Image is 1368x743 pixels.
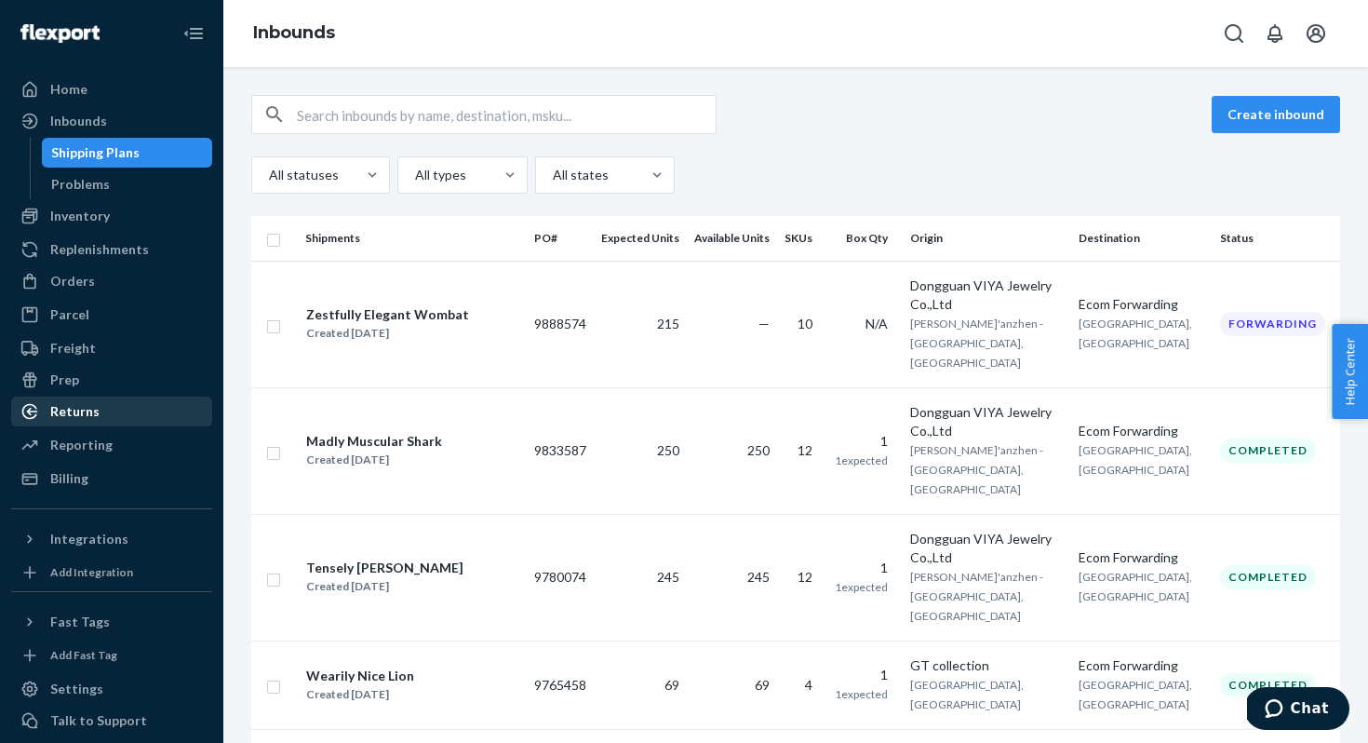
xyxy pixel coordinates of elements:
div: Prep [50,371,79,389]
span: 4 [805,677,812,693]
a: Add Fast Tag [11,644,212,667]
td: 9888574 [527,261,594,387]
iframe: Opens a widget where you can chat to one of our agents [1247,687,1349,734]
input: Search inbounds by name, destination, msku... [297,96,716,133]
div: GT collection [910,656,1065,675]
img: Flexport logo [20,24,100,43]
button: Help Center [1332,324,1368,419]
div: Created [DATE] [306,685,414,704]
a: Home [11,74,212,104]
div: Created [DATE] [306,324,469,343]
div: Tensely [PERSON_NAME] [306,559,463,577]
div: Forwarding [1220,312,1325,335]
th: Destination [1071,216,1213,261]
td: 9780074 [527,514,594,641]
div: Ecom Forwarding [1079,656,1205,675]
span: 10 [798,316,812,331]
div: Completed [1220,565,1316,588]
th: SKUs [777,216,827,261]
div: Zestfully Elegant Wombat [306,305,469,324]
a: Freight [11,333,212,363]
button: Close Navigation [175,15,212,52]
div: Dongguan VIYA Jewelry Co.,Ltd [910,530,1065,567]
a: Problems [42,169,213,199]
button: Open notifications [1256,15,1294,52]
span: [PERSON_NAME]'anzhen - [GEOGRAPHIC_DATA], [GEOGRAPHIC_DATA] [910,570,1043,623]
div: Ecom Forwarding [1079,295,1205,314]
span: [GEOGRAPHIC_DATA], [GEOGRAPHIC_DATA] [910,678,1024,711]
a: Reporting [11,430,212,460]
div: Dongguan VIYA Jewelry Co.,Ltd [910,403,1065,440]
div: Created [DATE] [306,577,463,596]
a: Settings [11,674,212,704]
span: 1 expected [835,453,888,467]
div: Dongguan VIYA Jewelry Co.,Ltd [910,277,1065,314]
span: 69 [755,677,770,693]
div: Ecom Forwarding [1079,422,1205,440]
td: 9833587 [527,387,594,514]
span: [GEOGRAPHIC_DATA], [GEOGRAPHIC_DATA] [1079,317,1192,350]
div: Add Integration [50,564,133,580]
div: Integrations [50,530,128,548]
a: Inventory [11,201,212,231]
div: 1 [835,666,888,684]
a: Inbounds [11,106,212,136]
a: Prep [11,365,212,395]
th: Box Qty [827,216,903,261]
div: Fast Tags [50,613,110,631]
button: Open account menu [1297,15,1334,52]
a: Inbounds [253,22,335,43]
div: Inbounds [50,112,107,130]
span: [GEOGRAPHIC_DATA], [GEOGRAPHIC_DATA] [1079,678,1192,711]
div: Completed [1220,439,1316,462]
div: Billing [50,469,88,488]
span: 1 expected [835,580,888,594]
a: Replenishments [11,235,212,264]
div: Add Fast Tag [50,647,117,663]
button: Integrations [11,524,212,554]
span: 245 [747,569,770,585]
a: Orders [11,266,212,296]
a: Billing [11,464,212,493]
span: [PERSON_NAME]'anzhen - [GEOGRAPHIC_DATA], [GEOGRAPHIC_DATA] [910,317,1043,370]
a: Parcel [11,300,212,330]
span: 12 [798,442,812,458]
div: Settings [50,680,103,698]
div: Home [50,80,87,99]
div: Shipping Plans [51,143,140,162]
button: Talk to Support [11,706,212,736]
div: Orders [50,272,95,290]
th: Origin [903,216,1072,261]
div: 1 [835,559,888,577]
span: 12 [798,569,812,585]
span: [GEOGRAPHIC_DATA], [GEOGRAPHIC_DATA] [1079,570,1192,603]
div: Madly Muscular Shark [306,432,442,451]
a: Add Integration [11,561,212,584]
span: [PERSON_NAME]'anzhen - [GEOGRAPHIC_DATA], [GEOGRAPHIC_DATA] [910,443,1043,496]
div: Problems [51,175,110,194]
button: Create inbound [1212,96,1340,133]
th: PO# [527,216,594,261]
input: All states [551,166,553,184]
div: Talk to Support [50,711,147,730]
span: N/A [865,316,888,331]
button: Fast Tags [11,607,212,637]
td: 9765458 [527,641,594,729]
span: 215 [657,316,679,331]
span: 250 [657,442,679,458]
div: Inventory [50,207,110,225]
th: Shipments [298,216,527,261]
th: Status [1213,216,1340,261]
span: 250 [747,442,770,458]
div: Reporting [50,436,113,454]
div: Returns [50,402,100,421]
span: 1 expected [835,687,888,701]
span: 245 [657,569,679,585]
div: Parcel [50,305,89,324]
div: Replenishments [50,240,149,259]
a: Shipping Plans [42,138,213,168]
a: Returns [11,397,212,426]
div: 1 [835,432,888,451]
